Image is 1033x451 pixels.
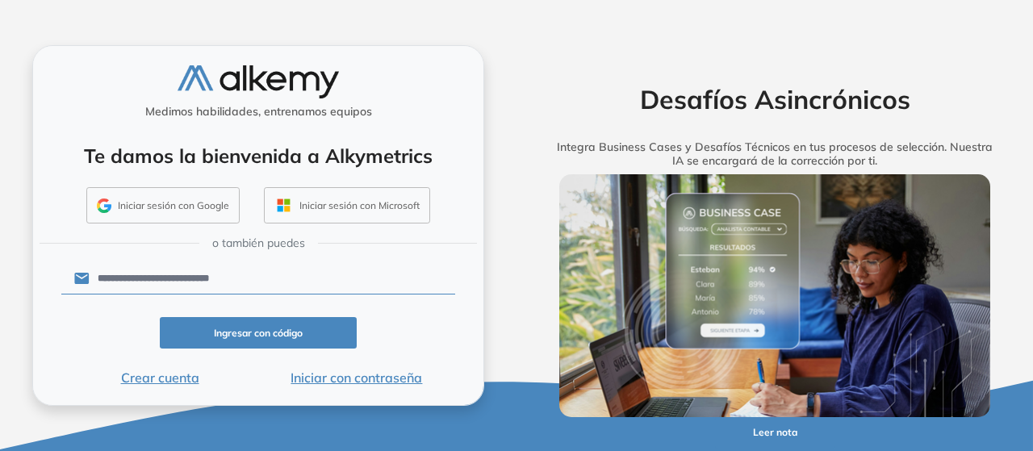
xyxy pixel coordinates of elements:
[715,417,835,449] button: Leer nota
[264,187,430,224] button: Iniciar sesión con Microsoft
[160,317,357,349] button: Ingresar con código
[535,84,1014,115] h2: Desafíos Asincrónicos
[212,235,305,252] span: o también puedes
[258,368,455,387] button: Iniciar con contraseña
[54,144,462,168] h4: Te damos la bienvenida a Alkymetrics
[535,140,1014,168] h5: Integra Business Cases y Desafíos Técnicos en tus procesos de selección. Nuestra IA se encargará ...
[86,187,240,224] button: Iniciar sesión con Google
[40,105,477,119] h5: Medimos habilidades, entrenamos equipos
[274,196,293,215] img: OUTLOOK_ICON
[559,174,991,417] img: img-more-info
[742,264,1033,451] div: Widget de chat
[742,264,1033,451] iframe: Chat Widget
[178,65,339,98] img: logo-alkemy
[97,198,111,213] img: GMAIL_ICON
[61,368,258,387] button: Crear cuenta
